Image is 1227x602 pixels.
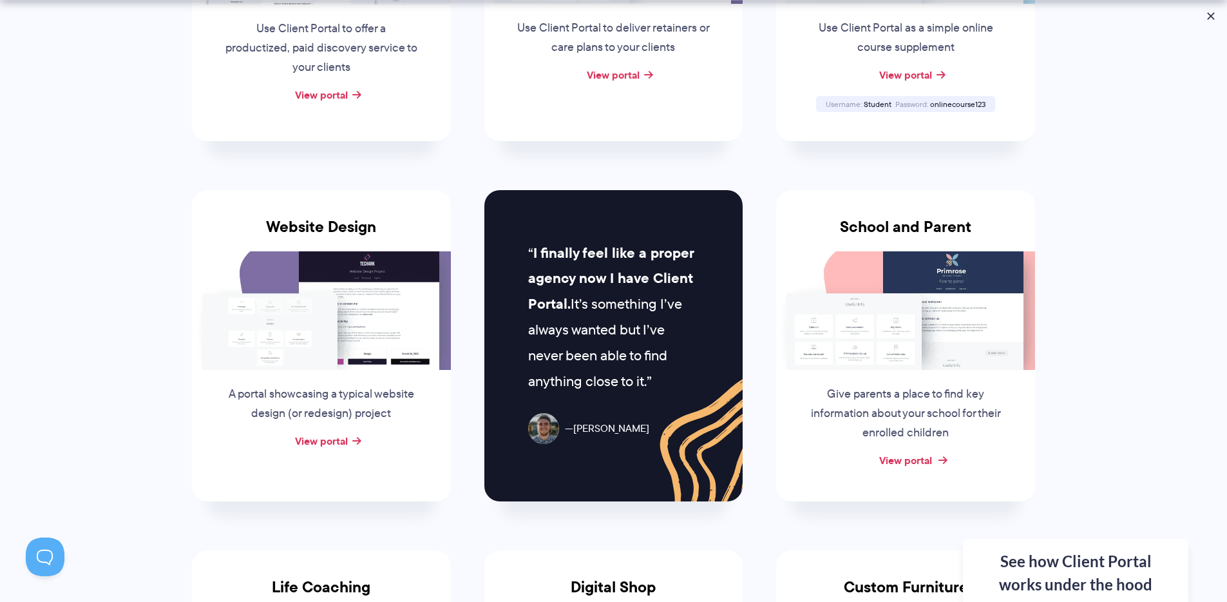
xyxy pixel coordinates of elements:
h3: School and Parent [776,218,1035,251]
strong: I finally feel like a proper agency now I have Client Portal. [528,242,694,315]
a: View portal [295,433,348,449]
p: Use Client Portal as a simple online course supplement [808,19,1003,57]
p: A portal showcasing a typical website design (or redesign) project [224,385,419,423]
iframe: Toggle Customer Support [26,538,64,576]
span: Username [826,99,862,110]
p: Use Client Portal to offer a productized, paid discovery service to your clients [224,19,419,77]
a: View portal [295,87,348,102]
h3: Website Design [192,218,451,251]
a: View portal [587,67,640,83]
span: Password [895,99,928,110]
a: View portal [879,67,932,83]
span: onlinecourse123 [930,99,985,110]
span: Student [864,99,891,110]
a: View portal [879,452,932,468]
span: [PERSON_NAME] [565,420,649,438]
p: It’s something I’ve always wanted but I’ve never been able to find anything close to it. [528,240,699,394]
p: Give parents a place to find key information about your school for their enrolled children [808,385,1003,443]
p: Use Client Portal to deliver retainers or care plans to your clients [515,19,711,57]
